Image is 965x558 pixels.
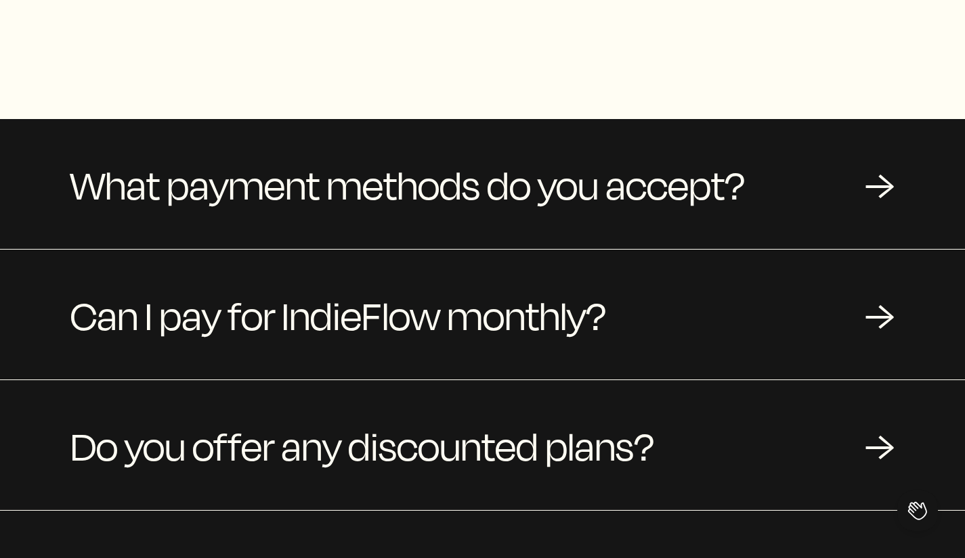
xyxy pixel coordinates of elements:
div: → [865,164,895,204]
span: What payment methods do you accept? [70,152,745,216]
div: → [865,294,895,335]
span: Can I pay for IndieFlow monthly? [70,282,606,347]
span: Do you offer any discounted plans? [70,413,654,478]
iframe: Toggle Customer Support [897,490,938,531]
div: → [865,425,895,465]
